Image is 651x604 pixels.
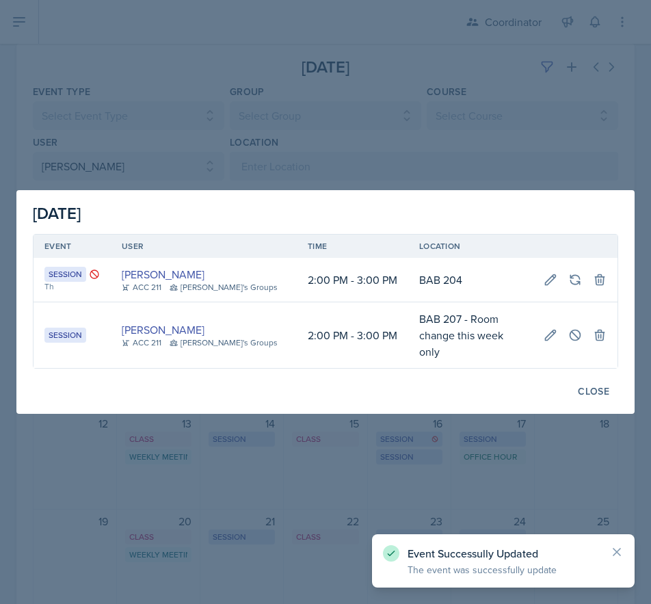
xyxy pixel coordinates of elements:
[33,201,618,226] div: [DATE]
[408,563,599,577] p: The event was successfully update
[122,337,161,349] div: ACC 211
[408,302,533,368] td: BAB 207 - Room change this week only
[297,258,408,302] td: 2:00 PM - 3:00 PM
[122,266,204,283] a: [PERSON_NAME]
[44,267,86,282] div: Session
[408,547,599,560] p: Event Successully Updated
[569,380,618,403] button: Close
[578,386,609,397] div: Close
[297,235,408,258] th: Time
[170,281,278,293] div: [PERSON_NAME]'s Groups
[297,302,408,368] td: 2:00 PM - 3:00 PM
[44,280,100,293] div: Th
[122,321,204,338] a: [PERSON_NAME]
[408,258,533,302] td: BAB 204
[34,235,111,258] th: Event
[170,337,278,349] div: [PERSON_NAME]'s Groups
[122,281,161,293] div: ACC 211
[408,235,533,258] th: Location
[111,235,297,258] th: User
[44,328,86,343] div: Session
